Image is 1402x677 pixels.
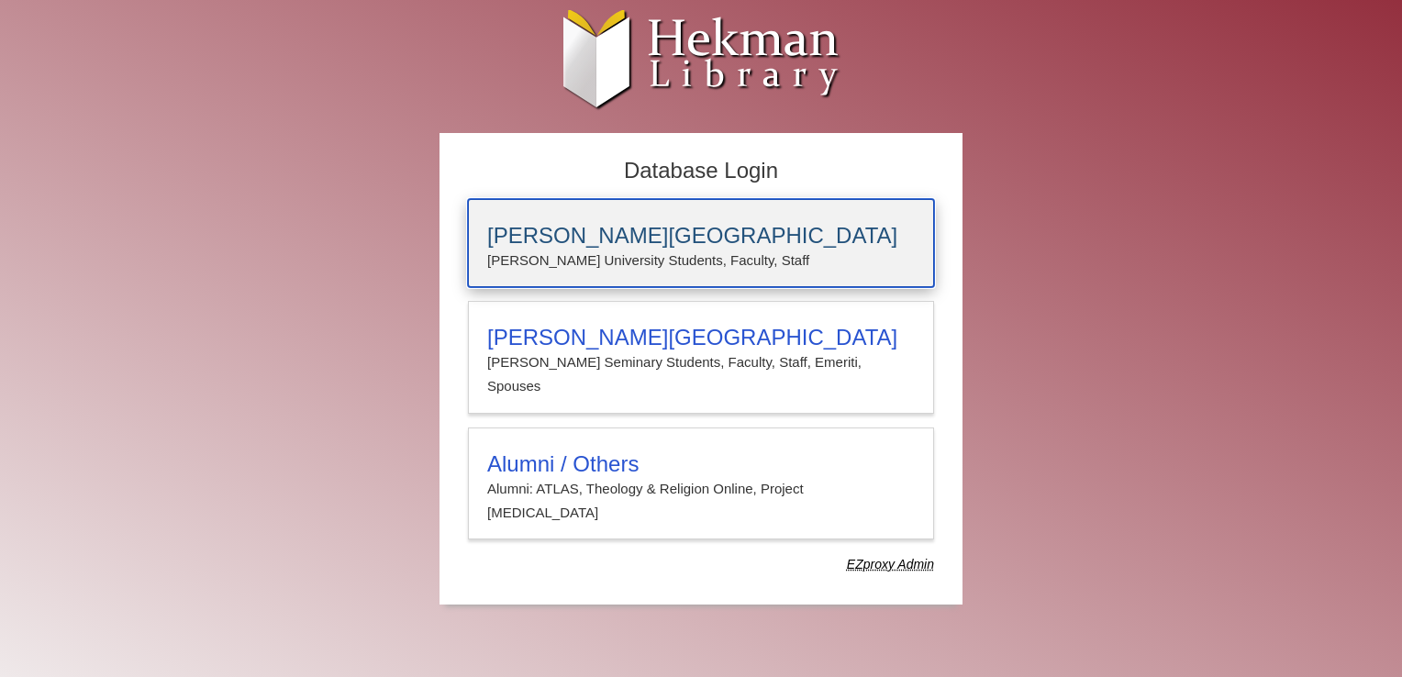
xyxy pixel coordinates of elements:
[459,152,943,190] h2: Database Login
[487,477,915,526] p: Alumni: ATLAS, Theology & Religion Online, Project [MEDICAL_DATA]
[487,451,915,477] h3: Alumni / Others
[487,223,915,249] h3: [PERSON_NAME][GEOGRAPHIC_DATA]
[487,325,915,350] h3: [PERSON_NAME][GEOGRAPHIC_DATA]
[487,249,915,272] p: [PERSON_NAME] University Students, Faculty, Staff
[468,301,934,414] a: [PERSON_NAME][GEOGRAPHIC_DATA][PERSON_NAME] Seminary Students, Faculty, Staff, Emeriti, Spouses
[468,199,934,287] a: [PERSON_NAME][GEOGRAPHIC_DATA][PERSON_NAME] University Students, Faculty, Staff
[847,557,934,572] dfn: Use Alumni login
[487,350,915,399] p: [PERSON_NAME] Seminary Students, Faculty, Staff, Emeriti, Spouses
[487,451,915,526] summary: Alumni / OthersAlumni: ATLAS, Theology & Religion Online, Project [MEDICAL_DATA]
